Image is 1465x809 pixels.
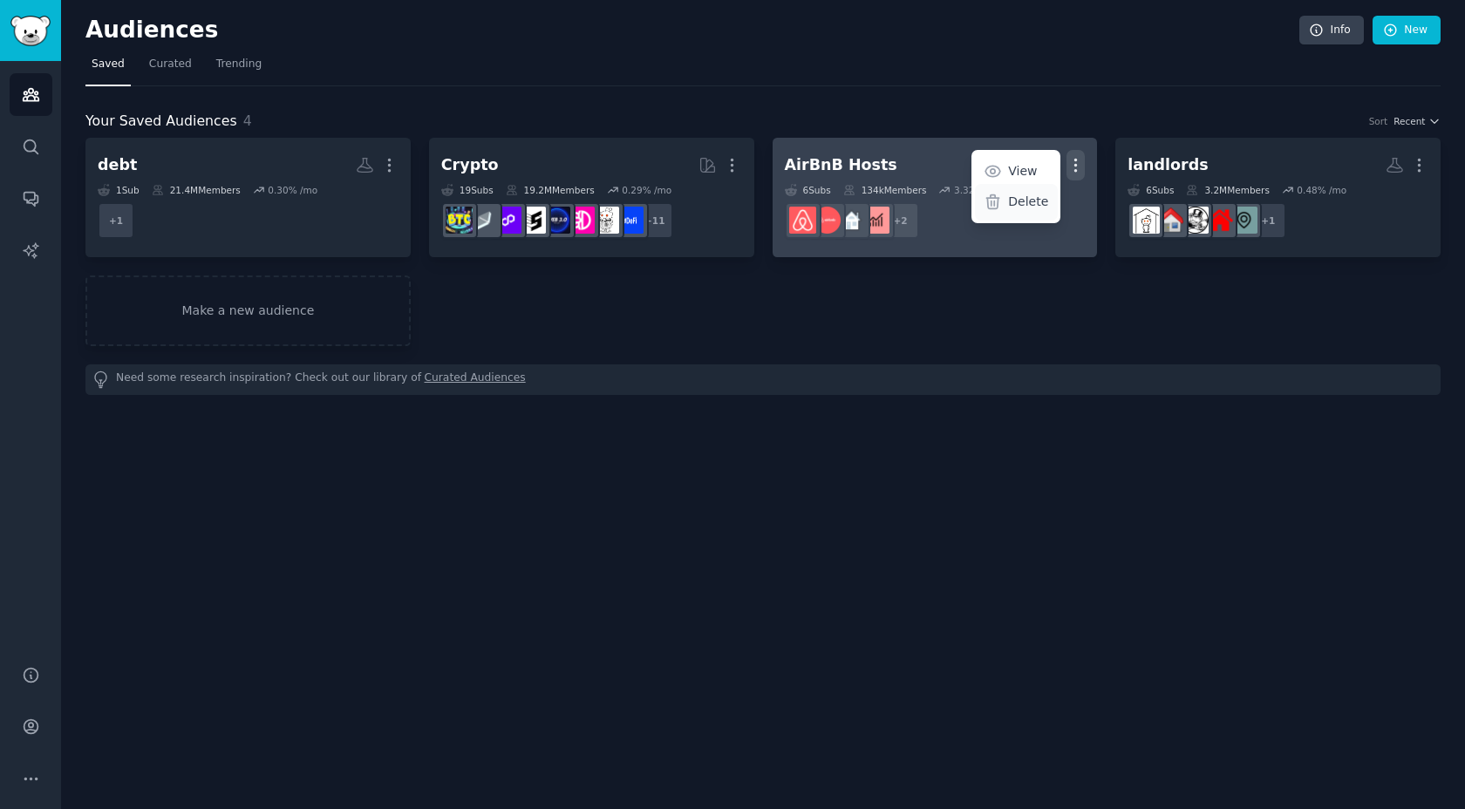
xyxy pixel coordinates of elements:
a: landlords6Subs3.2MMembers0.48% /mo+1housinguklandlordsRentersHousingUKRealEstate [1115,138,1441,257]
img: defi_ [617,207,644,234]
a: Crypto19Subs19.2MMembers0.29% /mo+11defi_CryptoNewsdefiblockchainweb3ethstaker0xPolygonethfinance... [429,138,754,257]
img: HousingUK [1157,207,1184,234]
a: debt1Sub21.4MMembers0.30% /mo+1 [85,138,411,257]
div: 21.4M Members [152,184,241,196]
a: Make a new audience [85,275,411,346]
div: 0.30 % /mo [268,184,317,196]
a: Curated [143,51,198,86]
p: Delete [1008,193,1048,211]
a: Curated Audiences [425,371,526,389]
span: Your Saved Audiences [85,111,237,133]
div: 19.2M Members [506,184,595,196]
span: Saved [92,57,125,72]
img: airbnb_hosts [789,207,816,234]
div: 0.29 % /mo [622,184,671,196]
img: 0xPolygon [494,207,521,234]
img: uklandlords [1206,207,1233,234]
div: Crypto [441,154,499,176]
button: Recent [1393,115,1441,127]
div: 19 Sub s [441,184,494,196]
div: 0.48 % /mo [1297,184,1346,196]
img: Renters [1182,207,1209,234]
img: defiblockchain [568,207,595,234]
div: Sort [1369,115,1388,127]
img: AirBnBInvesting [862,207,889,234]
span: 4 [243,112,252,129]
img: RealEstate [1133,207,1160,234]
h2: Audiences [85,17,1299,44]
span: Curated [149,57,192,72]
img: rentalproperties [838,207,865,234]
img: AirBnBHosts [814,207,841,234]
span: Trending [216,57,262,72]
img: ethstaker [519,207,546,234]
img: GummySearch logo [10,16,51,46]
div: 134k Members [843,184,927,196]
div: + 1 [98,202,134,239]
div: AirBnB Hosts [785,154,897,176]
div: landlords [1128,154,1208,176]
img: Crypto_General [446,207,473,234]
img: ethfinance [470,207,497,234]
div: 3.32 % /mo [954,184,1004,196]
div: + 1 [1250,202,1286,239]
div: 6 Sub s [1128,184,1174,196]
img: CryptoNews [592,207,619,234]
a: AirBnB HostsViewDelete6Subs134kMembers3.32% /mo+2AirBnBInvestingrentalpropertiesAirBnBHostsairbnb... [773,138,1098,257]
img: web3 [543,207,570,234]
a: New [1373,16,1441,45]
div: + 2 [882,202,919,239]
div: + 11 [637,202,673,239]
p: View [1008,162,1037,180]
img: housing [1230,207,1257,234]
span: Recent [1393,115,1425,127]
div: 6 Sub s [785,184,831,196]
a: Info [1299,16,1364,45]
div: 3.2M Members [1186,184,1269,196]
div: Need some research inspiration? Check out our library of [85,364,1441,395]
div: debt [98,154,137,176]
a: Trending [210,51,268,86]
a: Saved [85,51,131,86]
a: View [975,153,1058,190]
div: 1 Sub [98,184,140,196]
